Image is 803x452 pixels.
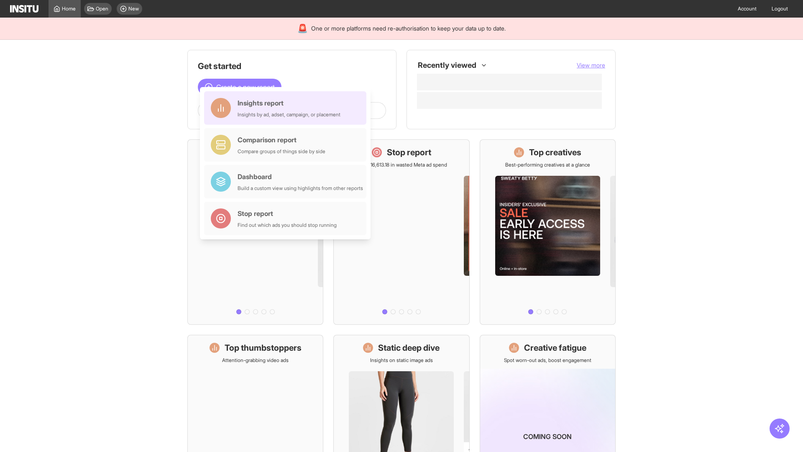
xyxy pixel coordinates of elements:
p: Insights on static image ads [370,357,433,364]
button: View more [577,61,605,69]
button: Create a new report [198,79,281,95]
span: Home [62,5,76,12]
div: Find out which ads you should stop running [238,222,337,229]
span: One or more platforms need re-authorisation to keep your data up to date. [311,24,506,33]
h1: Top creatives [529,146,581,158]
h1: Stop report [387,146,431,158]
h1: Top thumbstoppers [225,342,302,354]
div: 🚨 [297,23,308,34]
h1: Static deep dive [378,342,440,354]
span: Open [96,5,108,12]
div: Dashboard [238,172,363,182]
p: Attention-grabbing video ads [222,357,289,364]
span: New [128,5,139,12]
div: Compare groups of things side by side [238,148,325,155]
p: Save £16,613.18 in wasted Meta ad spend [355,162,447,168]
p: Best-performing creatives at a glance [505,162,590,168]
div: Insights by ad, adset, campaign, or placement [238,111,340,118]
div: Insights report [238,98,340,108]
span: Create a new report [216,82,275,92]
a: What's live nowSee all active ads instantly [187,139,323,325]
div: Build a custom view using highlights from other reports [238,185,363,192]
h1: Get started [198,60,386,72]
a: Stop reportSave £16,613.18 in wasted Meta ad spend [333,139,469,325]
img: Logo [10,5,38,13]
a: Top creativesBest-performing creatives at a glance [480,139,616,325]
div: Stop report [238,208,337,218]
div: Comparison report [238,135,325,145]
